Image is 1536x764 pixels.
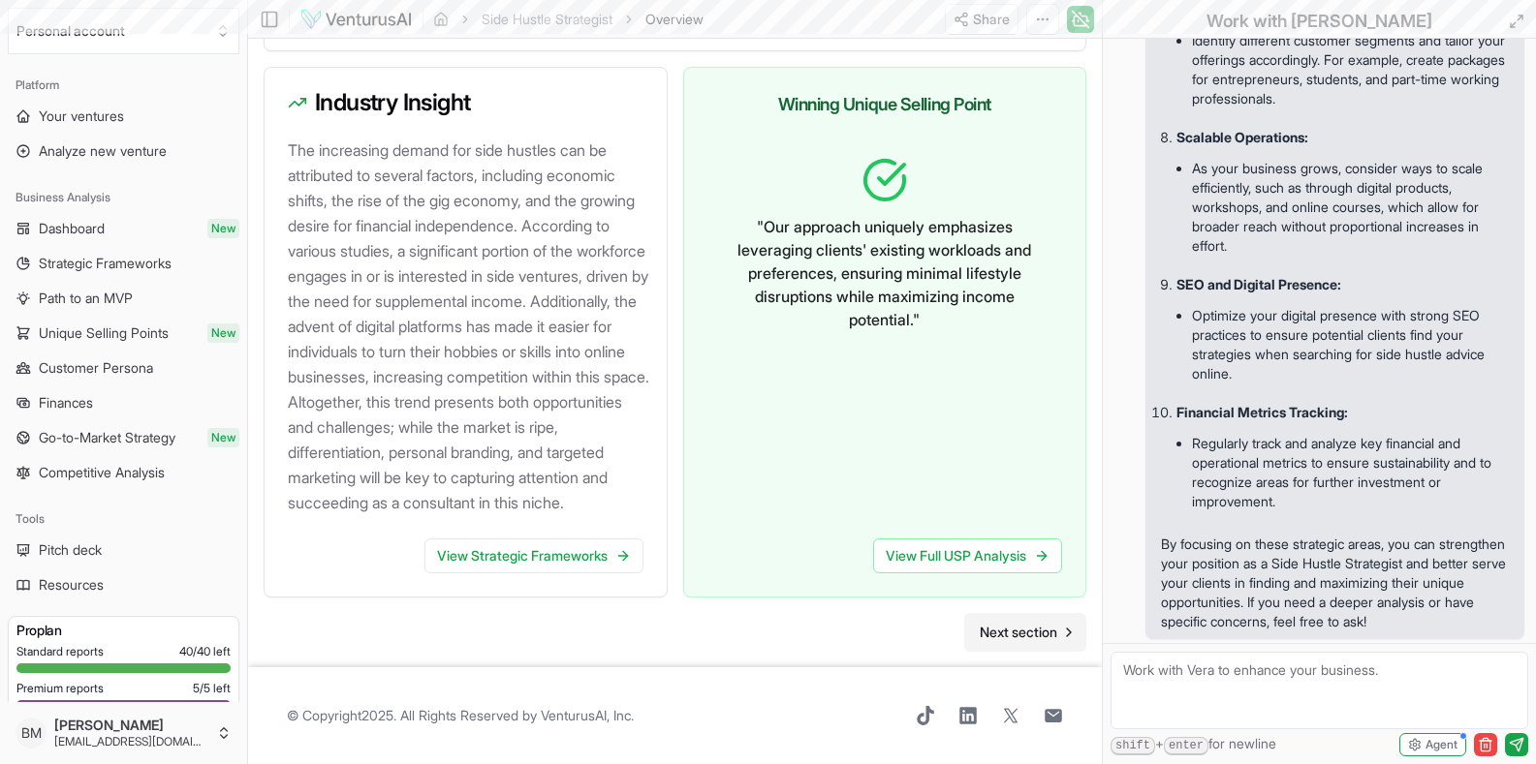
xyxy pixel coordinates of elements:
[8,70,239,101] div: Platform
[54,717,208,734] span: [PERSON_NAME]
[16,718,47,749] span: BM
[39,289,133,308] span: Path to an MVP
[287,706,634,725] span: © Copyright 2025 . All Rights Reserved by .
[8,457,239,488] a: Competitive Analysis
[1176,276,1341,292] strong: SEO and Digital Presence:
[39,141,167,161] span: Analyze new venture
[288,91,643,114] h3: Industry Insight
[16,644,104,659] span: Standard reports
[1192,27,1509,112] li: Identify different customer segments and tailor your offerings accordingly. For example, create p...
[1164,737,1208,755] kbd: enter
[8,352,239,383] a: Customer Persona
[1161,535,1509,631] p: By focusing on these strategic areas, you can strengthen your position as a Side Hustle Strategis...
[8,283,239,314] a: Path to an MVP
[8,422,239,453] a: Go-to-Market StrategyNew
[707,91,1063,118] h3: Winning Unique Selling Point
[1399,733,1466,756] button: Agent
[8,387,239,418] a: Finances
[39,428,175,447] span: Go-to-Market Strategy
[8,504,239,535] div: Tools
[179,644,231,659] span: 40 / 40 left
[39,540,102,560] span: Pitch deck
[964,613,1086,652] a: Go to next page
[16,681,104,696] span: Premium reports
[8,101,239,132] a: Your ventures
[39,463,165,482] span: Competitive Analysis
[39,393,93,413] span: Finances
[1426,737,1458,752] span: Agent
[8,182,239,213] div: Business Analysis
[207,219,239,238] span: New
[1176,129,1308,145] strong: Scalable Operations:
[16,621,231,640] h3: Pro plan
[1176,404,1348,420] strong: Financial Metrics Tracking:
[39,219,105,238] span: Dashboard
[8,248,239,279] a: Strategic Frameworks
[207,428,239,447] span: New
[39,107,124,126] span: Your ventures
[980,623,1057,642] span: Next section
[193,681,231,696] span: 5 / 5 left
[8,136,239,167] a: Analyze new venture
[723,215,1048,331] p: " Our approach uniquely emphasizes leveraging clients' existing workloads and preferences, ensuri...
[1192,430,1509,515] li: Regularly track and analyze key financial and operational metrics to ensure sustainability and to...
[873,538,1062,573] a: View Full USP Analysis
[1111,737,1155,755] kbd: shift
[8,710,239,756] button: BM[PERSON_NAME][EMAIL_ADDRESS][DOMAIN_NAME]
[424,538,643,573] a: View Strategic Frameworks
[39,358,153,378] span: Customer Persona
[54,734,208,749] span: [EMAIL_ADDRESS][DOMAIN_NAME]
[39,575,104,595] span: Resources
[39,323,169,343] span: Unique Selling Points
[1111,734,1276,755] span: + for newline
[964,613,1086,652] nav: pagination
[8,535,239,565] a: Pitch deck
[8,318,239,349] a: Unique Selling PointsNew
[288,138,651,515] p: The increasing demand for side hustles can be attributed to several factors, including economic s...
[39,254,172,273] span: Strategic Frameworks
[1192,302,1509,387] li: Optimize your digital presence with strong SEO practices to ensure potential clients find your st...
[541,707,631,723] a: VenturusAI, Inc
[207,323,239,343] span: New
[8,213,239,244] a: DashboardNew
[8,569,239,600] a: Resources
[1192,155,1509,260] li: As your business grows, consider ways to scale efficiently, such as through digital products, wor...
